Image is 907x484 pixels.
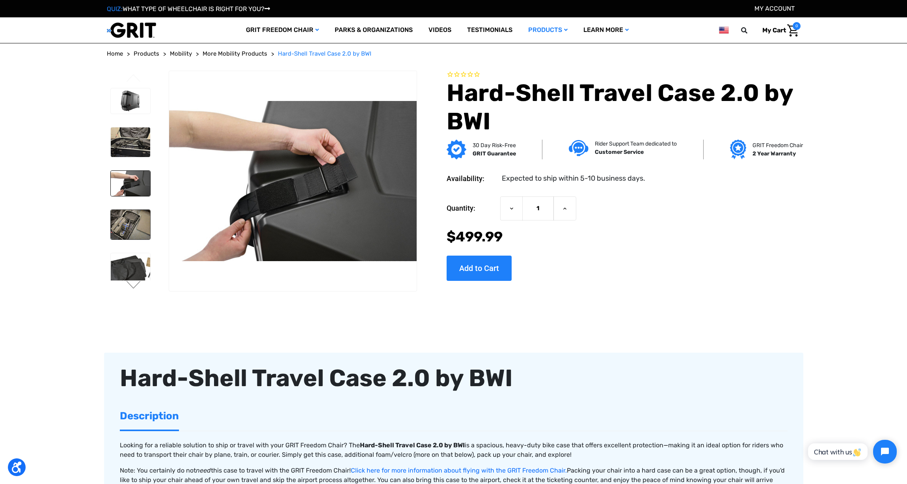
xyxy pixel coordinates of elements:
img: Hard-Shell Travel Case 2.0 by BWI [111,210,150,239]
a: QUIZ:WHAT TYPE OF WHEELCHAIR IS RIGHT FOR YOU? [107,5,270,13]
span: 0 [793,22,801,30]
strong: Hard-Shell Travel Case 2.0 by BWI [360,441,465,449]
a: GRIT Freedom Chair [238,17,327,43]
a: Videos [421,17,459,43]
a: Learn More [575,17,637,43]
img: Cart [787,24,799,37]
dt: Availability: [447,173,496,184]
a: Parks & Organizations [327,17,421,43]
a: Click here for more information about flying with the GRIT Freedom Chair. [351,467,567,474]
img: Hard-Shell Travel Case 2.0 by BWI [111,88,150,114]
input: Search [745,22,756,39]
button: Go to slide 2 of 2 [125,74,142,84]
img: Hard-Shell Travel Case 2.0 by BWI [169,101,417,261]
span: More Mobility Products [203,50,267,57]
h1: Hard-Shell Travel Case 2.0 by BWI [447,79,801,136]
img: Hard-Shell Travel Case 2.0 by BWI [111,253,150,300]
img: Customer service [569,140,589,156]
p: Rider Support Team dedicated to [595,140,677,148]
p: GRIT Freedom Chair [752,141,803,149]
a: Products [134,49,159,58]
em: need [196,467,211,474]
img: Hard-Shell Travel Case 2.0 by BWI [111,127,150,157]
p: Looking for a reliable solution to ship or travel with your GRIT Freedom Chair? The is a spacious... [120,441,788,460]
a: Account [754,5,795,12]
span: Home [107,50,123,57]
img: us.png [719,25,728,35]
span: Rated 0.0 out of 5 stars 0 reviews [447,71,801,79]
span: $499.99 [447,228,503,245]
span: Mobility [170,50,192,57]
span: QUIZ: [107,5,123,13]
span: My Cart [762,26,786,34]
img: Hard-Shell Travel Case 2.0 by BWI [111,171,150,196]
a: Mobility [170,49,192,58]
img: GRIT Guarantee [447,140,466,159]
a: Home [107,49,123,58]
span: Products [134,50,159,57]
a: Description [120,402,179,430]
a: Cart with 0 items [756,22,801,39]
span: Hard-Shell Travel Case 2.0 by BWI [278,50,371,57]
strong: GRIT Guarantee [473,150,516,157]
strong: 2 Year Warranty [752,150,796,157]
div: Hard-Shell Travel Case 2.0 by BWI [120,361,788,396]
a: Testimonials [459,17,520,43]
label: Quantity: [447,196,496,220]
nav: Breadcrumb [107,49,801,58]
img: GRIT All-Terrain Wheelchair and Mobility Equipment [107,22,156,38]
a: Products [520,17,575,43]
img: Grit freedom [730,140,746,159]
input: Add to Cart [447,256,512,281]
strong: Customer Service [595,149,644,155]
button: Go to slide 2 of 2 [125,281,142,290]
dd: Expected to ship within 5-10 business days. [502,173,645,184]
iframe: Tidio Chat [799,433,903,470]
a: More Mobility Products [203,49,267,58]
a: Hard-Shell Travel Case 2.0 by BWI [278,49,371,58]
p: 30 Day Risk-Free [473,141,516,149]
